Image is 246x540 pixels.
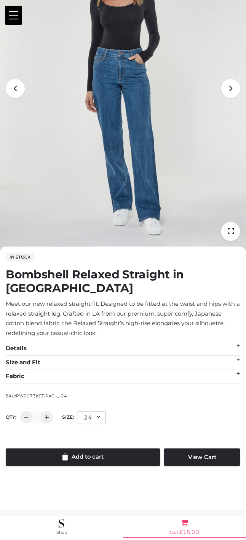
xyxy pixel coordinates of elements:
[6,268,240,295] h1: Bombshell Relaxed Straight in [GEOGRAPHIC_DATA]
[78,411,106,424] div: 24
[170,530,199,535] span: Cart
[6,253,34,262] span: In stock
[16,394,67,399] span: PW2073KST-PACI-_-24
[6,449,160,466] a: Add to cart
[6,356,240,370] div: Size and Fit
[6,342,240,356] div: Details
[6,370,240,384] div: Fabric
[56,530,67,535] span: .Shop
[164,449,240,466] a: View Cart
[6,393,68,400] span: SKU:
[6,415,16,420] label: QTY:
[59,519,64,528] img: .Shop
[179,529,183,536] span: £
[123,519,246,538] a: Cart £15.00
[62,415,74,420] label: Size:
[179,529,199,536] bdi: 15.00
[6,299,240,338] p: Meet our new relaxed straight fit. Designed to be fitted at the waist and hips with a relaxed str...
